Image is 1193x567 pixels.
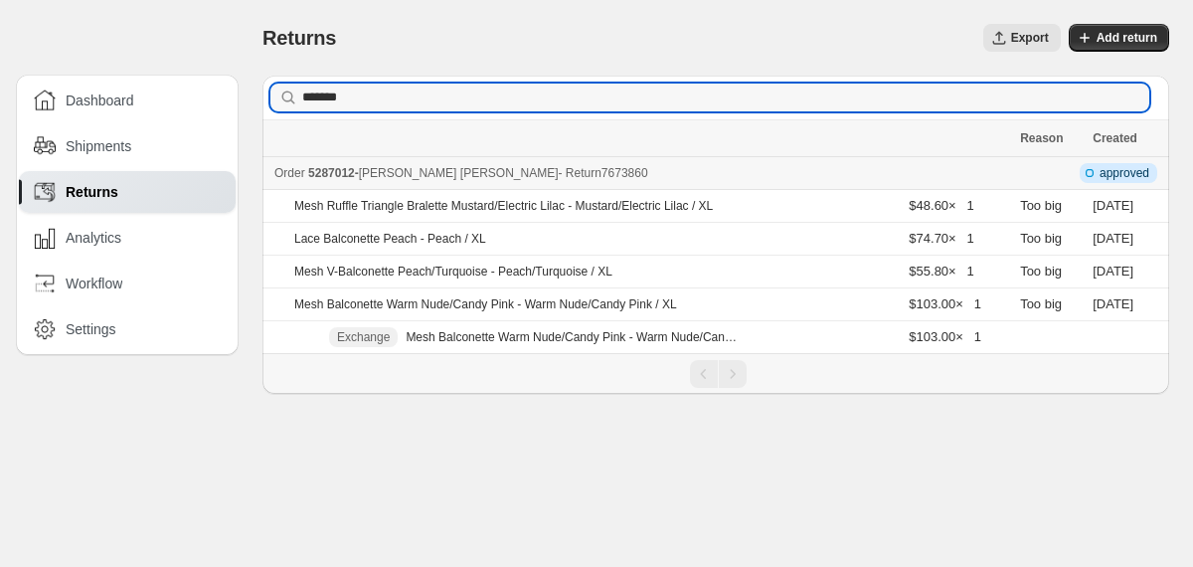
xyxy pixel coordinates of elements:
span: approved [1100,165,1149,181]
button: Export [983,24,1061,52]
time: Friday, September 26, 2025 at 10:02:58 PM [1093,198,1133,213]
p: Mesh V-Balconette Peach/Turquoise - Peach/Turquoise / XL [294,264,612,280]
span: 5287012 [308,166,355,180]
td: Too big [1014,256,1087,288]
span: Add return [1097,30,1157,46]
span: - Return 7673860 [559,166,648,180]
td: Too big [1014,190,1087,223]
time: Friday, September 26, 2025 at 10:02:58 PM [1093,231,1133,246]
span: $48.60 × 1 [909,198,973,213]
time: Friday, September 26, 2025 at 10:02:58 PM [1093,296,1133,311]
span: Returns [66,182,118,202]
p: Mesh Balconette Warm Nude/Candy Pink - Warm Nude/Candy Pink / XL [294,296,677,312]
td: Too big [1014,288,1087,321]
p: Mesh Balconette Warm Nude/Candy Pink - Warm Nude/Candy Pink / L [406,329,742,345]
div: - [274,163,1008,183]
span: Reason [1020,131,1063,145]
span: Export [1011,30,1049,46]
span: $55.80 × 1 [909,264,973,279]
nav: Pagination [262,353,1169,394]
p: Mesh Ruffle Triangle Bralette Mustard/Electric Lilac - Mustard/Electric Lilac / XL [294,198,713,214]
span: $103.00 × 1 [909,329,981,344]
td: Too big [1014,223,1087,256]
span: Order [274,166,305,180]
span: Workflow [66,274,122,293]
span: Returns [262,27,336,49]
time: Friday, September 26, 2025 at 10:02:58 PM [1093,264,1133,279]
span: Shipments [66,136,131,156]
button: Add return [1069,24,1169,52]
span: Dashboard [66,91,134,110]
span: Exchange [337,329,390,345]
span: Created [1093,131,1137,145]
span: $103.00 × 1 [909,296,981,311]
span: Analytics [66,228,121,248]
span: [PERSON_NAME] [PERSON_NAME] [359,166,559,180]
p: Lace Balconette Peach - Peach / XL [294,231,486,247]
span: $74.70 × 1 [909,231,973,246]
span: Settings [66,319,116,339]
